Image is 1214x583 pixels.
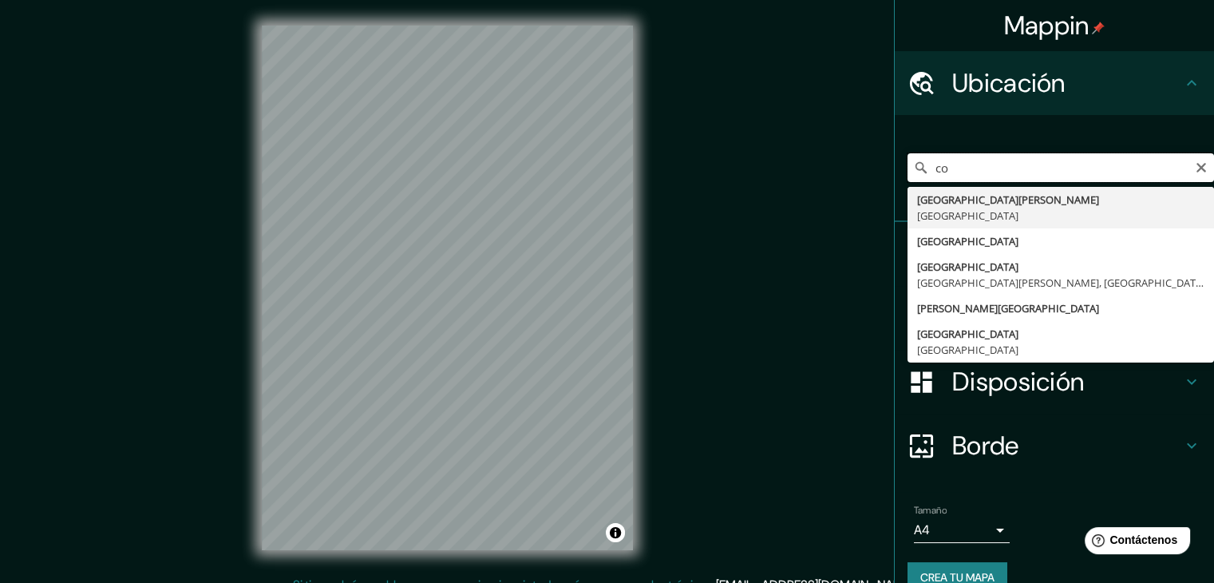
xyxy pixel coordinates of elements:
font: Borde [952,429,1019,462]
div: Borde [895,414,1214,478]
input: Elige tu ciudad o zona [908,153,1214,182]
font: [GEOGRAPHIC_DATA] [917,327,1018,341]
font: A4 [914,522,930,538]
canvas: Mapa [262,26,633,550]
font: [GEOGRAPHIC_DATA] [917,208,1018,223]
font: Ubicación [952,66,1066,100]
button: Activar o desactivar atribución [606,523,625,542]
font: Disposición [952,365,1084,399]
font: [GEOGRAPHIC_DATA] [917,260,1018,274]
div: Patas [895,222,1214,286]
div: Ubicación [895,51,1214,115]
img: pin-icon.png [1092,22,1105,34]
font: [GEOGRAPHIC_DATA][PERSON_NAME], [GEOGRAPHIC_DATA] [917,276,1205,290]
div: A4 [914,518,1010,543]
font: Mappin [1004,9,1089,42]
font: Tamaño [914,504,947,517]
button: Claro [1195,159,1208,174]
font: [GEOGRAPHIC_DATA] [917,343,1018,357]
div: Disposición [895,350,1214,414]
font: [GEOGRAPHIC_DATA] [917,234,1018,248]
font: [GEOGRAPHIC_DATA][PERSON_NAME] [917,192,1099,207]
font: [PERSON_NAME][GEOGRAPHIC_DATA] [917,301,1099,315]
div: Estilo [895,286,1214,350]
iframe: Lanzador de widgets de ayuda [1072,521,1196,565]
